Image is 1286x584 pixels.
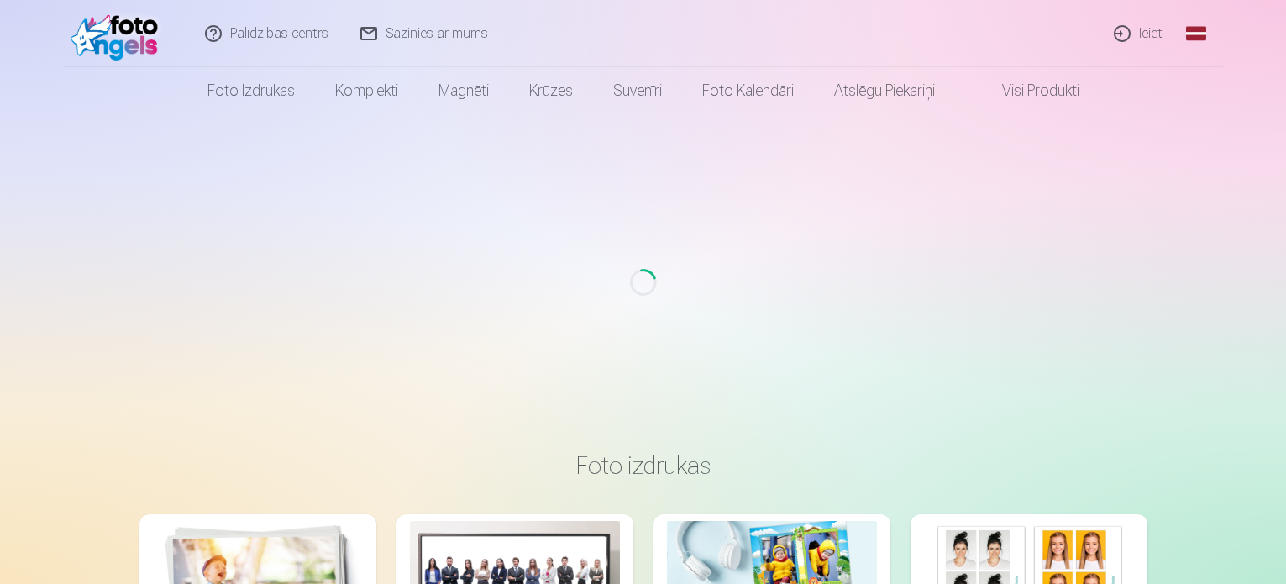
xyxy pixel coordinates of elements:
[315,67,418,114] a: Komplekti
[955,67,1100,114] a: Visi produkti
[153,450,1134,481] h3: Foto izdrukas
[187,67,315,114] a: Foto izdrukas
[593,67,682,114] a: Suvenīri
[814,67,955,114] a: Atslēgu piekariņi
[509,67,593,114] a: Krūzes
[71,7,167,61] img: /fa1
[682,67,814,114] a: Foto kalendāri
[418,67,509,114] a: Magnēti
